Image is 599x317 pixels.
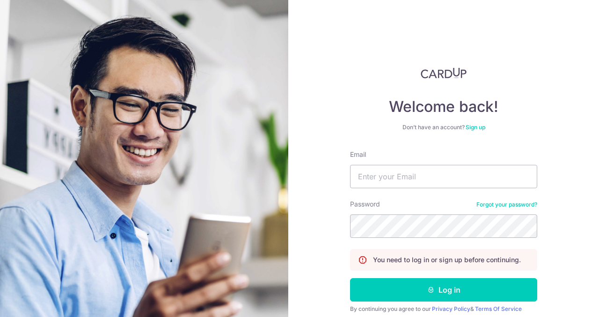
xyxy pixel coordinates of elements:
a: Terms Of Service [475,305,522,312]
button: Log in [350,278,537,302]
div: Don’t have an account? [350,124,537,131]
label: Email [350,150,366,159]
label: Password [350,199,380,209]
h4: Welcome back! [350,97,537,116]
a: Sign up [466,124,485,131]
img: CardUp Logo [421,67,467,79]
a: Forgot your password? [476,201,537,208]
div: By continuing you agree to our & [350,305,537,313]
p: You need to log in or sign up before continuing. [373,255,521,265]
a: Privacy Policy [432,305,470,312]
input: Enter your Email [350,165,537,188]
